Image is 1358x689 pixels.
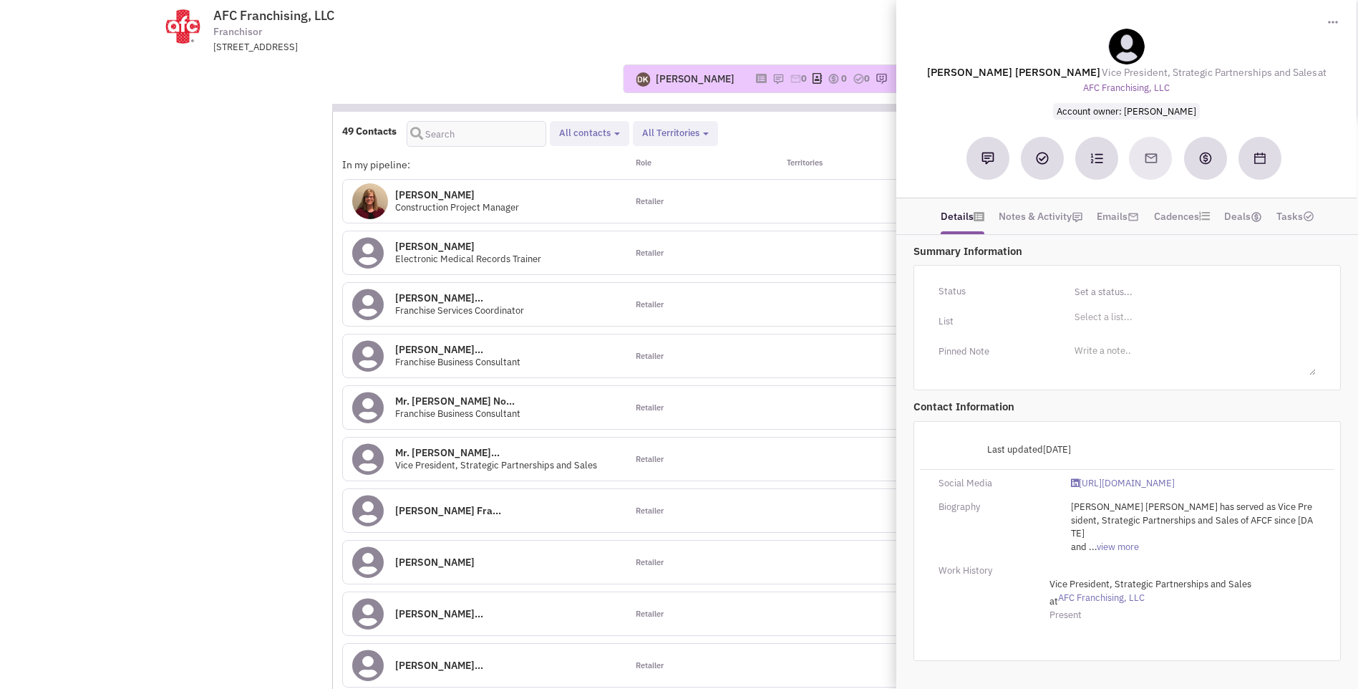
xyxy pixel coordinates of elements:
a: [URL][DOMAIN_NAME] [1070,477,1174,491]
input: Set a status... [1070,280,1316,303]
img: TaskCount.png [853,73,864,85]
span: Retailer [636,557,664,569]
div: Biography [929,501,1061,514]
div: List [929,310,1061,333]
span: All contacts [559,127,611,139]
img: Create a deal [1198,151,1213,165]
p: Summary Information [913,244,1341,259]
span: Vice President, Strategic Partnerships and Sales [395,459,597,471]
a: view more [1097,541,1139,554]
span: 0 [841,72,847,85]
h4: Mr. [PERSON_NAME] No... [395,395,520,408]
a: AFC Franchising, LLC [1058,592,1287,605]
h4: [PERSON_NAME] [395,556,475,569]
div: Social Media [929,477,1061,491]
a: AFC Franchising, LLC [1083,82,1170,95]
img: Add a note [981,152,994,165]
h4: Mr. [PERSON_NAME]... [395,446,597,459]
span: [PERSON_NAME] [PERSON_NAME] has served as Vice President, Strategic Partnerships and Sales of AFC... [1070,501,1312,553]
div: Role [626,158,768,172]
img: TaskCount.png [1303,211,1314,222]
span: Retailer [636,660,664,672]
a: Cadences [1154,206,1210,227]
span: Vice President, Strategic Partnerships and Sales [1049,578,1279,592]
a: Tasks [1276,206,1314,227]
button: All Territories [638,126,713,141]
span: Retailer [636,454,664,466]
a: Emails [1097,206,1140,227]
span: All Territories [642,127,699,139]
span: Construction Project Manager [395,201,519,213]
h4: [PERSON_NAME] Fra... [395,504,501,517]
img: icon-note.png [772,73,784,85]
div: Work History [929,564,1061,578]
span: Retailer [636,351,664,362]
img: www.afcurgentcare.com [150,9,215,44]
div: [PERSON_NAME] [656,72,734,86]
h4: [PERSON_NAME]... [395,607,483,620]
span: Franchise Business Consultant [395,408,520,420]
a: Notes & Activity [999,206,1083,227]
span: Franchise Services Coordinator [395,304,524,317]
span: 0 [864,72,870,85]
span: Present [1049,609,1082,621]
h4: [PERSON_NAME]... [395,659,483,672]
span: AFC Franchising, LLC [213,7,334,24]
h4: [PERSON_NAME]... [395,343,520,356]
div: Pinned Note [929,340,1061,363]
span: Vice President, Strategic Partnerships and Sales [1102,66,1318,79]
img: Subscribe to a cadence [1090,152,1103,165]
span: Retailer [636,609,664,620]
h4: [PERSON_NAME] [395,240,541,253]
span: Franchisor [213,24,262,39]
img: lnHi2FDwjE-8tl7MvKKdWQ.jpg [352,183,388,219]
img: icon-note.png [1072,211,1083,223]
span: 0 [801,72,807,85]
div: [STREET_ADDRESS] [213,41,587,54]
span: Account owner: [PERSON_NAME] [1053,103,1200,120]
div: In my pipeline: [342,158,626,172]
div: Status [929,280,1061,303]
span: Retailer [636,196,664,208]
li: Select a list... [1070,310,1132,321]
img: icon-dealamount.png [828,73,839,85]
img: icon-email-active-16.png [1128,211,1140,223]
span: Electronic Medical Records Trainer [395,253,541,265]
span: at [1049,578,1295,607]
span: Retailer [636,506,664,517]
span: at [1083,66,1327,94]
h4: 49 Contacts [342,125,397,138]
img: icon-email-active-16.png [790,73,801,85]
img: teammate.png [1109,29,1145,64]
img: icon-dealamount.png [1251,211,1262,223]
span: Retailer [636,299,664,311]
div: Territories [768,158,910,172]
span: Retailer [636,248,664,259]
img: research-icon.png [876,73,887,85]
img: Schedule a Meeting [1254,153,1266,164]
span: [DATE] [1042,443,1070,456]
input: Search [407,121,546,147]
lable: [PERSON_NAME] [PERSON_NAME] [927,65,1100,79]
p: Contact Information [913,399,1341,414]
button: All contacts [555,126,624,141]
div: Last updated [929,436,1080,463]
span: Franchise Business Consultant [395,356,520,368]
h4: [PERSON_NAME]... [395,291,524,304]
a: Deals [1224,206,1262,227]
img: Add a Task [1036,152,1049,165]
a: Details [941,206,984,227]
span: Retailer [636,403,664,414]
h4: [PERSON_NAME] [395,188,519,201]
